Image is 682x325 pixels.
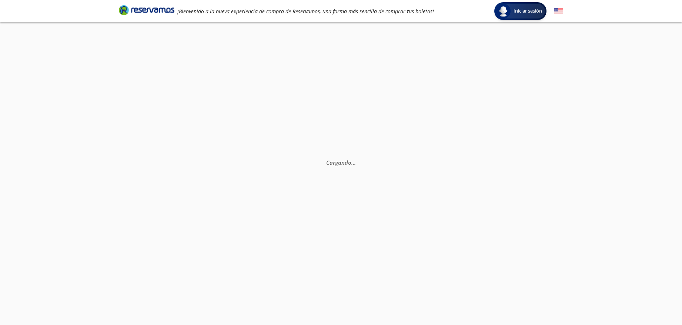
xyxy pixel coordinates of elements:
span: . [351,159,353,166]
span: Iniciar sesión [511,7,545,15]
span: . [354,159,356,166]
a: Brand Logo [119,4,174,18]
button: English [554,7,563,16]
em: ¡Bienvenido a la nueva experiencia de compra de Reservamos, una forma más sencilla de comprar tus... [177,8,434,15]
em: Cargando [326,159,356,166]
span: . [353,159,354,166]
i: Brand Logo [119,4,174,16]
